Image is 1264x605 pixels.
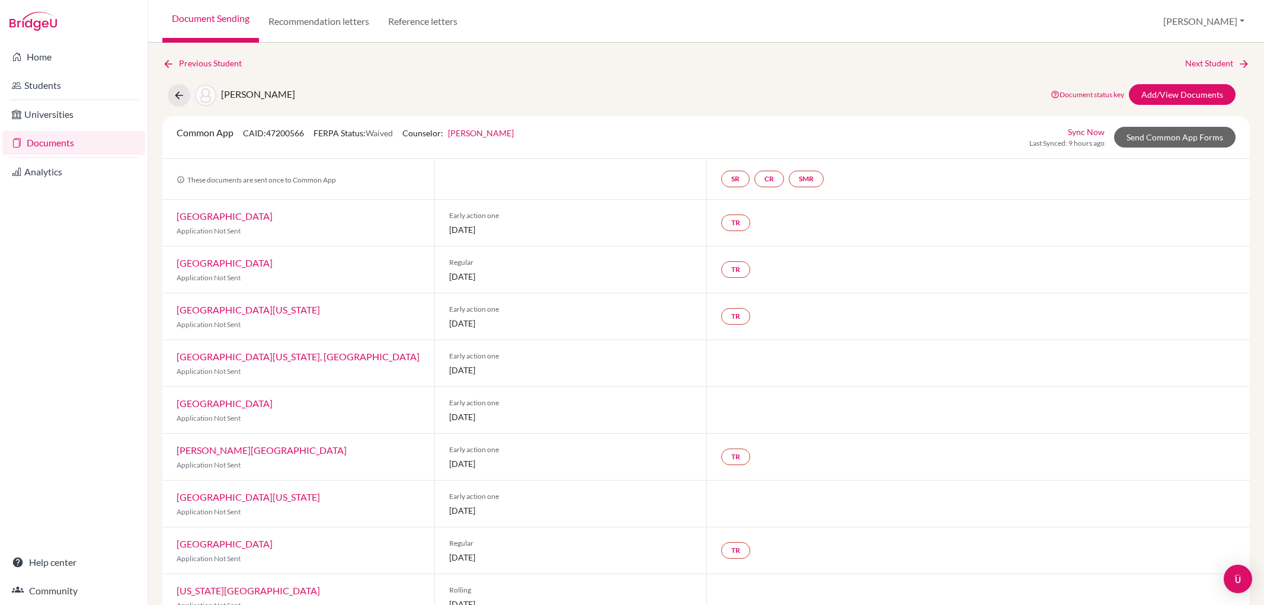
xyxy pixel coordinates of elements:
[449,270,692,283] span: [DATE]
[449,304,692,315] span: Early action one
[1224,565,1252,593] div: Open Intercom Messenger
[2,579,145,603] a: Community
[449,551,692,564] span: [DATE]
[177,351,420,362] a: [GEOGRAPHIC_DATA][US_STATE], [GEOGRAPHIC_DATA]
[721,215,750,231] a: TR
[1185,57,1250,70] a: Next Student
[449,223,692,236] span: [DATE]
[177,320,241,329] span: Application Not Sent
[177,127,233,138] span: Common App
[177,554,241,563] span: Application Not Sent
[177,414,241,422] span: Application Not Sent
[1114,127,1236,148] a: Send Common App Forms
[177,460,241,469] span: Application Not Sent
[177,367,241,376] span: Application Not Sent
[1158,10,1250,33] button: [PERSON_NAME]
[177,538,273,549] a: [GEOGRAPHIC_DATA]
[449,538,692,549] span: Regular
[449,444,692,455] span: Early action one
[449,317,692,329] span: [DATE]
[177,585,320,596] a: [US_STATE][GEOGRAPHIC_DATA]
[721,449,750,465] a: TR
[449,364,692,376] span: [DATE]
[2,73,145,97] a: Students
[2,103,145,126] a: Universities
[177,444,347,456] a: [PERSON_NAME][GEOGRAPHIC_DATA]
[177,398,273,409] a: [GEOGRAPHIC_DATA]
[9,12,57,31] img: Bridge-U
[721,171,750,187] a: SR
[162,57,251,70] a: Previous Student
[449,411,692,423] span: [DATE]
[449,491,692,502] span: Early action one
[449,351,692,361] span: Early action one
[449,585,692,596] span: Rolling
[789,171,824,187] a: SMR
[177,273,241,282] span: Application Not Sent
[449,398,692,408] span: Early action one
[177,491,320,502] a: [GEOGRAPHIC_DATA][US_STATE]
[449,504,692,517] span: [DATE]
[2,550,145,574] a: Help center
[313,128,393,138] span: FERPA Status:
[2,160,145,184] a: Analytics
[221,88,295,100] span: [PERSON_NAME]
[243,128,304,138] span: CAID: 47200566
[721,308,750,325] a: TR
[721,261,750,278] a: TR
[754,171,784,187] a: CR
[449,210,692,221] span: Early action one
[449,457,692,470] span: [DATE]
[1129,84,1236,105] a: Add/View Documents
[177,304,320,315] a: [GEOGRAPHIC_DATA][US_STATE]
[721,542,750,559] a: TR
[1051,90,1124,99] a: Document status key
[2,131,145,155] a: Documents
[177,507,241,516] span: Application Not Sent
[448,128,514,138] a: [PERSON_NAME]
[449,257,692,268] span: Regular
[177,226,241,235] span: Application Not Sent
[366,128,393,138] span: Waived
[402,128,514,138] span: Counselor:
[1068,126,1105,138] a: Sync Now
[1029,138,1105,149] span: Last Synced: 9 hours ago
[177,210,273,222] a: [GEOGRAPHIC_DATA]
[2,45,145,69] a: Home
[177,175,336,184] span: These documents are sent once to Common App
[177,257,273,268] a: [GEOGRAPHIC_DATA]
